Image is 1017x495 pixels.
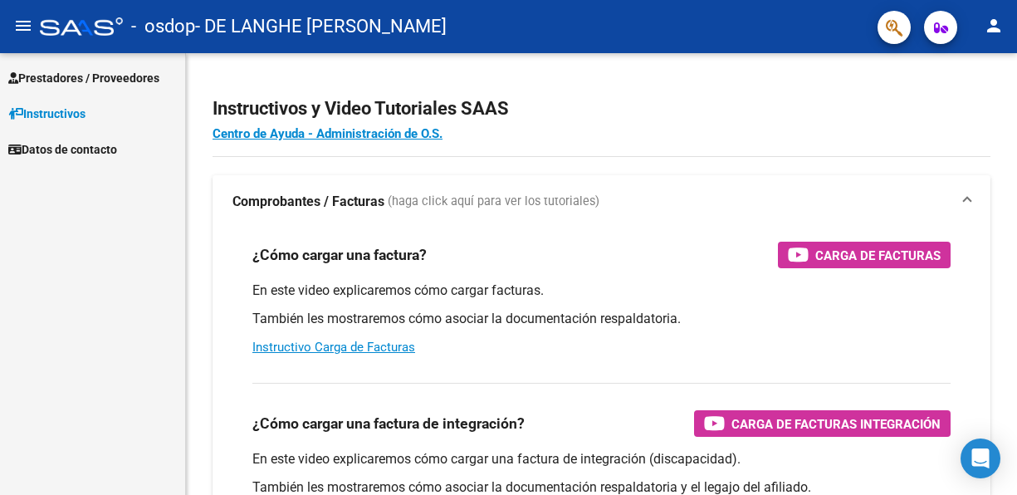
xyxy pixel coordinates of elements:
p: En este video explicaremos cómo cargar una factura de integración (discapacidad). [252,450,951,468]
span: (haga click aquí para ver los tutoriales) [388,193,599,211]
span: Prestadores / Proveedores [8,69,159,87]
span: Carga de Facturas Integración [731,414,941,434]
span: Carga de Facturas [815,245,941,266]
h3: ¿Cómo cargar una factura? [252,243,427,267]
h2: Instructivos y Video Tutoriales SAAS [213,93,990,125]
strong: Comprobantes / Facturas [232,193,384,211]
span: Datos de contacto [8,140,117,159]
span: Instructivos [8,105,86,123]
a: Centro de Ayuda - Administración de O.S. [213,126,442,141]
span: - DE LANGHE [PERSON_NAME] [195,8,447,45]
button: Carga de Facturas Integración [694,410,951,437]
h3: ¿Cómo cargar una factura de integración? [252,412,525,435]
button: Carga de Facturas [778,242,951,268]
mat-icon: menu [13,16,33,36]
div: Open Intercom Messenger [961,439,1000,478]
p: En este video explicaremos cómo cargar facturas. [252,282,951,300]
mat-icon: person [984,16,1004,36]
span: - osdop [131,8,195,45]
a: Instructivo Carga de Facturas [252,340,415,355]
p: También les mostraremos cómo asociar la documentación respaldatoria. [252,310,951,328]
mat-expansion-panel-header: Comprobantes / Facturas (haga click aquí para ver los tutoriales) [213,175,990,228]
